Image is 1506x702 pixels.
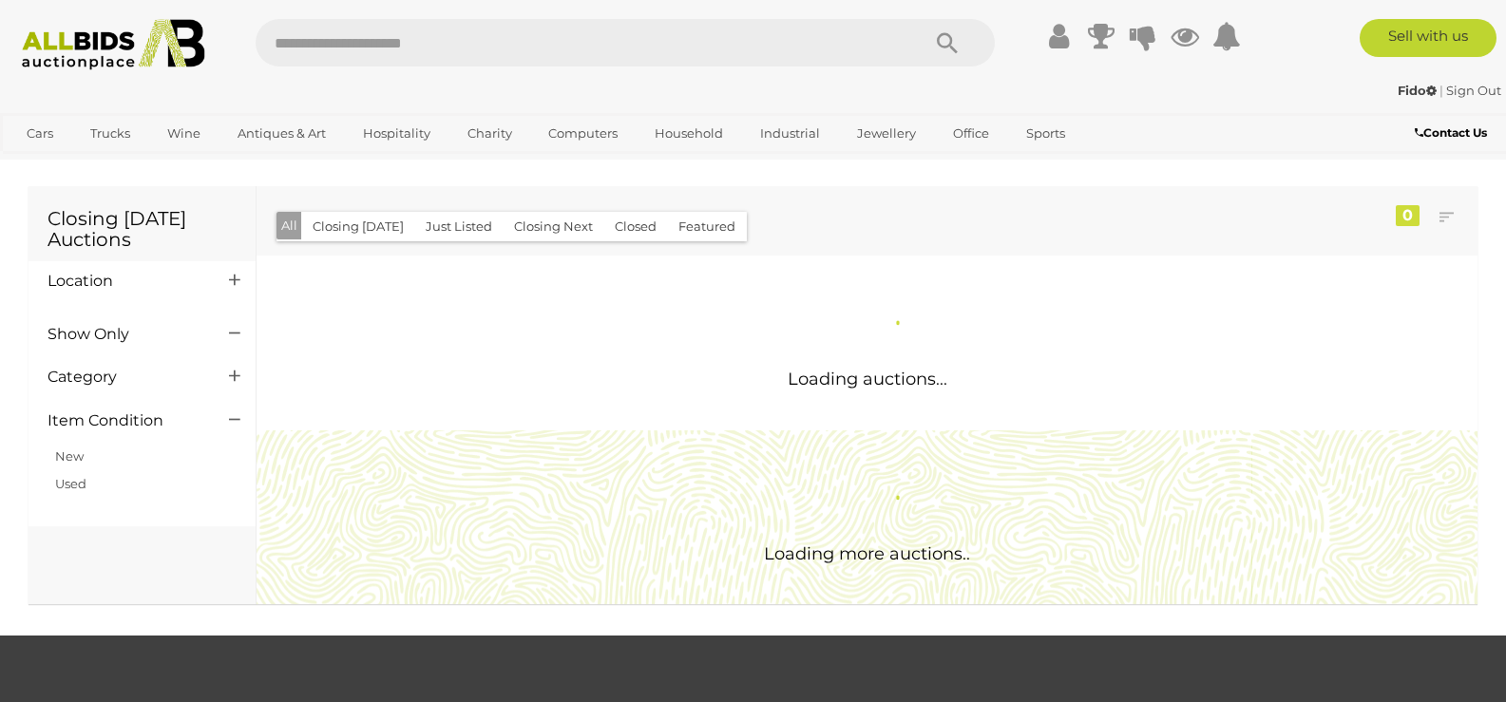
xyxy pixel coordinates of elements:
a: Wine [155,118,213,149]
a: Used [55,476,86,491]
button: Closed [603,212,668,241]
a: Sign Out [1446,83,1501,98]
h4: Location [48,273,200,290]
h4: Show Only [48,326,200,343]
a: Charity [455,118,524,149]
span: | [1439,83,1443,98]
a: Cars [14,118,66,149]
a: [GEOGRAPHIC_DATA] [14,150,174,181]
strong: Fido [1398,83,1437,98]
a: Office [941,118,1001,149]
b: Contact Us [1415,125,1487,140]
h4: Category [48,369,200,386]
span: Loading auctions... [788,369,947,389]
a: Sell with us [1360,19,1496,57]
a: New [55,448,84,464]
a: Fido [1398,83,1439,98]
a: Trucks [78,118,143,149]
h1: Closing [DATE] Auctions [48,208,237,250]
div: 0 [1396,205,1420,226]
button: Closing [DATE] [301,212,415,241]
button: All [276,212,302,239]
button: Featured [667,212,747,241]
a: Industrial [748,118,832,149]
button: Search [900,19,995,66]
a: Contact Us [1415,123,1492,143]
a: Sports [1014,118,1077,149]
a: Hospitality [351,118,443,149]
img: Allbids.com.au [11,19,216,70]
button: Closing Next [503,212,604,241]
span: Loading more auctions.. [764,543,970,564]
a: Computers [536,118,630,149]
a: Antiques & Art [225,118,338,149]
button: Just Listed [414,212,504,241]
a: Household [642,118,735,149]
h4: Item Condition [48,412,200,429]
a: Jewellery [845,118,928,149]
